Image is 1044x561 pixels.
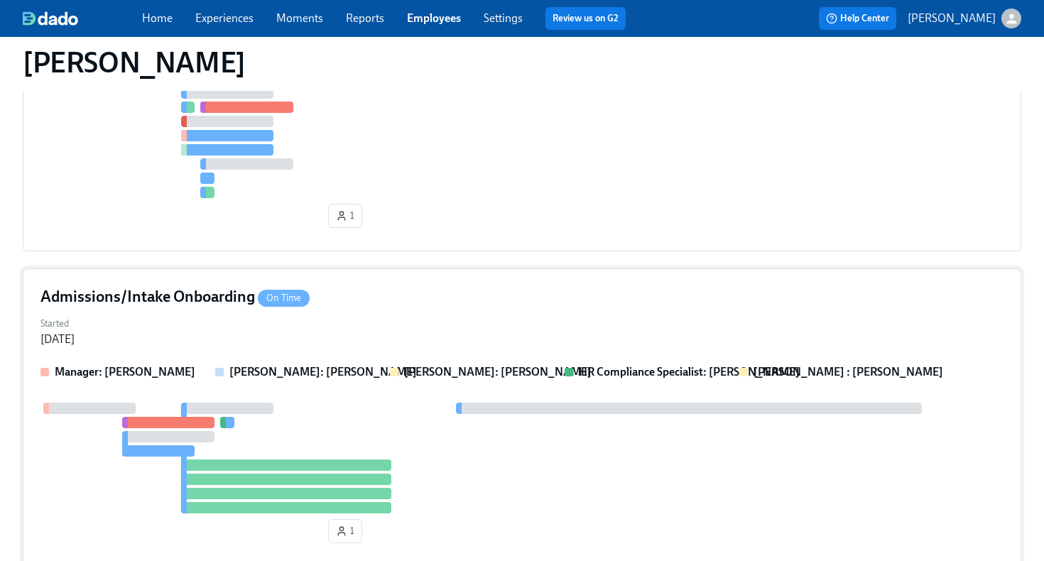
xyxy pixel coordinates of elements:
[40,286,310,307] h4: Admissions/Intake Onboarding
[346,11,384,25] a: Reports
[553,11,619,26] a: Review us on G2
[336,209,354,223] span: 1
[826,11,889,26] span: Help Center
[404,365,592,378] strong: [PERSON_NAME]: [PERSON_NAME]
[229,365,417,378] strong: [PERSON_NAME]: [PERSON_NAME]
[328,519,362,543] button: 1
[545,7,626,30] button: Review us on G2
[328,204,362,228] button: 1
[336,524,354,538] span: 1
[55,365,195,378] strong: Manager: [PERSON_NAME]
[23,11,142,26] a: dado
[754,365,943,378] strong: [PERSON_NAME] : [PERSON_NAME]
[40,332,75,347] div: [DATE]
[195,11,254,25] a: Experiences
[40,316,75,332] label: Started
[819,7,896,30] button: Help Center
[23,45,246,80] h1: [PERSON_NAME]
[276,11,323,25] a: Moments
[407,11,461,25] a: Employees
[258,293,310,303] span: On Time
[908,11,996,26] p: [PERSON_NAME]
[23,11,78,26] img: dado
[579,365,800,378] strong: HR Compliance Specialist: [PERSON_NAME]
[142,11,173,25] a: Home
[908,9,1021,28] button: [PERSON_NAME]
[484,11,523,25] a: Settings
